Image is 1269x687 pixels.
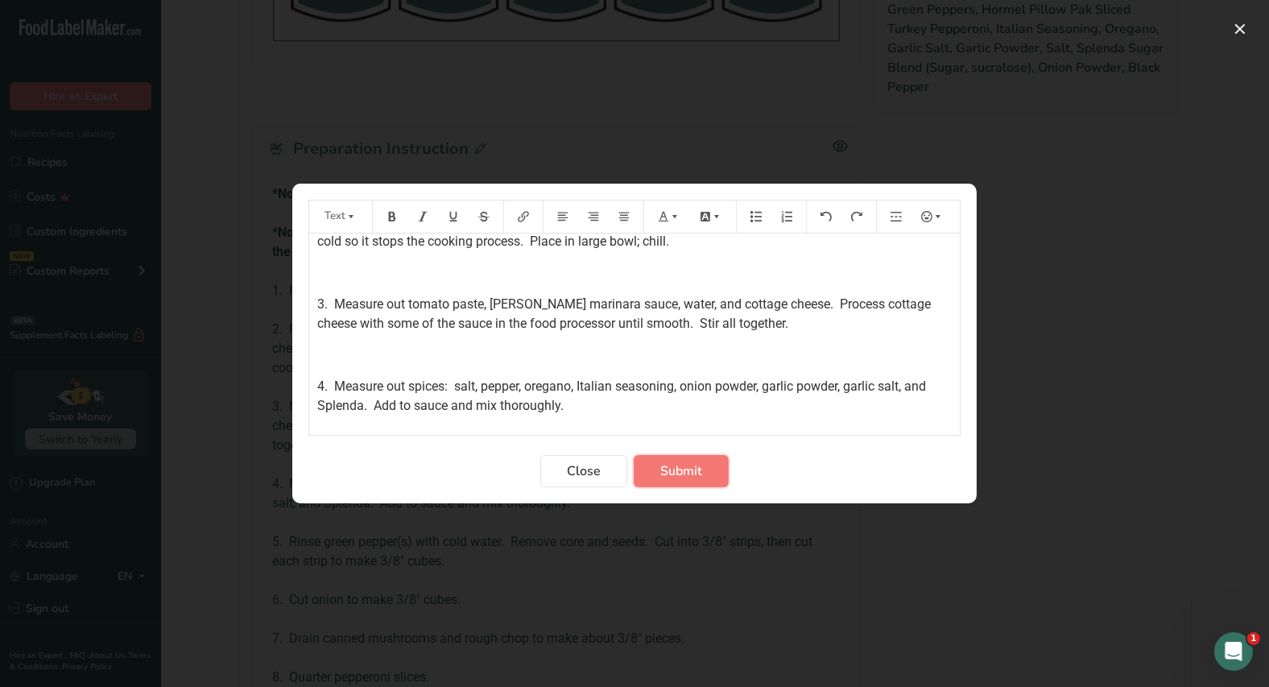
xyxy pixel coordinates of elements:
[634,455,729,487] button: Submit
[567,461,601,481] span: Close
[317,296,934,331] span: 3. Measure out tomato paste, [PERSON_NAME] marinara sauce, water, and cottage cheese. Process cot...
[660,461,702,481] span: Submit
[1247,632,1260,645] span: 1
[317,379,929,413] span: 4. Measure out spices: salt, pepper, oregano, Italian seasoning, onion powder, garlic powder, gar...
[316,204,365,230] button: Text
[1214,632,1253,671] iframe: Intercom live chat
[540,455,627,487] button: Close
